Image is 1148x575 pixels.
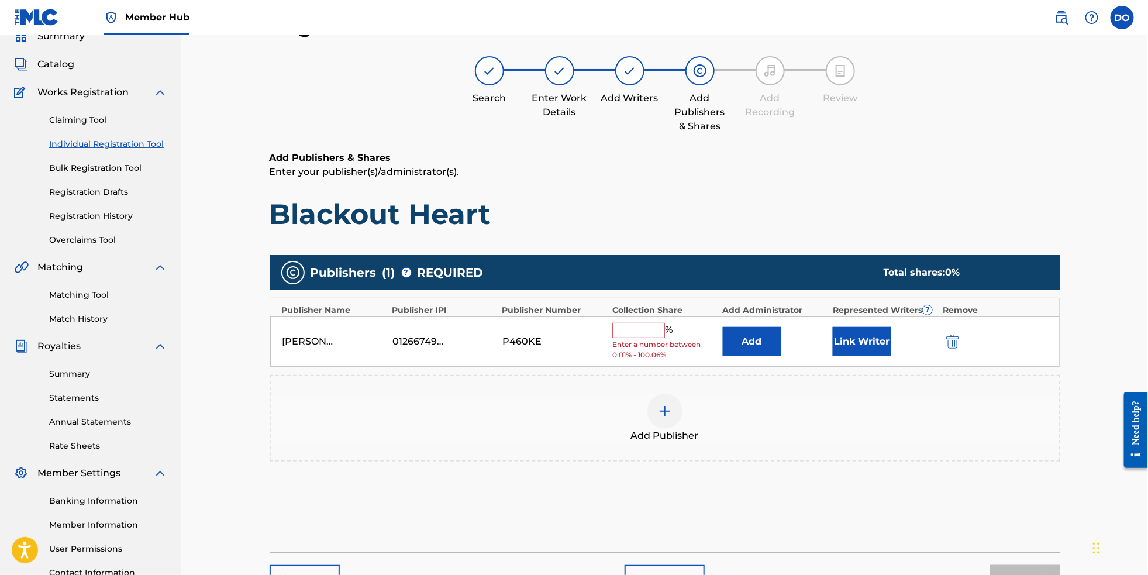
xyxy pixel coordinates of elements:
div: Collection Share [612,304,717,316]
a: Statements [49,392,167,404]
span: Enter a number between 0.01% - 100.06% [612,339,716,360]
img: Member Settings [14,466,28,480]
span: Matching [37,260,83,274]
img: add [658,404,672,418]
span: Royalties [37,339,81,353]
span: ? [402,268,411,277]
a: Overclaims Tool [49,234,167,246]
a: Registration Drafts [49,186,167,198]
span: % [665,323,675,338]
img: expand [153,339,167,353]
iframe: Resource Center [1116,382,1148,479]
a: Registration History [49,210,167,222]
div: Help [1080,6,1104,29]
a: Annual Statements [49,416,167,428]
img: publishers [286,266,300,280]
a: Banking Information [49,495,167,507]
span: ( 1 ) [382,264,395,281]
img: help [1085,11,1099,25]
div: Enter Work Details [530,91,589,119]
img: expand [153,85,167,99]
span: REQUIRED [418,264,484,281]
span: Member Settings [37,466,120,480]
img: step indicator icon for Search [482,64,497,78]
img: step indicator icon for Add Recording [763,64,777,78]
img: Works Registration [14,85,29,99]
a: Individual Registration Tool [49,138,167,150]
a: Summary [49,368,167,380]
div: User Menu [1111,6,1134,29]
div: Publisher Number [502,304,607,316]
img: search [1054,11,1068,25]
h1: Blackout Heart [270,197,1060,232]
div: Represented Writers [833,304,937,316]
img: Royalties [14,339,28,353]
img: expand [153,466,167,480]
h6: Add Publishers & Shares [270,151,1060,165]
img: Catalog [14,57,28,71]
a: Match History [49,313,167,325]
img: step indicator icon for Add Writers [623,64,637,78]
img: 12a2ab48e56ec057fbd8.svg [946,335,959,349]
a: Matching Tool [49,289,167,301]
div: Add Recording [741,91,799,119]
span: Publishers [311,264,377,281]
div: Search [460,91,519,105]
img: Summary [14,29,28,43]
button: Link Writer [833,327,891,356]
div: Add Publishers & Shares [671,91,729,133]
div: Drag [1093,531,1100,566]
div: Add Administrator [723,304,828,316]
img: Matching [14,260,29,274]
a: Claiming Tool [49,114,167,126]
div: Remove [943,304,1048,316]
span: Member Hub [125,11,189,24]
img: step indicator icon for Review [833,64,847,78]
div: Total shares: [884,266,1037,280]
img: expand [153,260,167,274]
img: step indicator icon for Add Publishers & Shares [693,64,707,78]
div: Publisher IPI [392,304,497,316]
a: User Permissions [49,543,167,555]
div: Review [811,91,870,105]
a: Bulk Registration Tool [49,162,167,174]
span: 0 % [946,267,960,278]
span: Works Registration [37,85,129,99]
iframe: Chat Widget [1090,519,1148,575]
button: Add [723,327,781,356]
span: Summary [37,29,85,43]
span: Add Publisher [631,429,699,443]
div: Add Writers [601,91,659,105]
a: Member Information [49,519,167,531]
p: Enter your publisher(s)/administrator(s). [270,165,1060,179]
span: Catalog [37,57,74,71]
a: Rate Sheets [49,440,167,452]
img: Top Rightsholder [104,11,118,25]
a: SummarySummary [14,29,85,43]
img: MLC Logo [14,9,59,26]
span: ? [923,305,932,315]
a: CatalogCatalog [14,57,74,71]
img: step indicator icon for Enter Work Details [553,64,567,78]
div: Publisher Name [282,304,387,316]
a: Public Search [1050,6,1073,29]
